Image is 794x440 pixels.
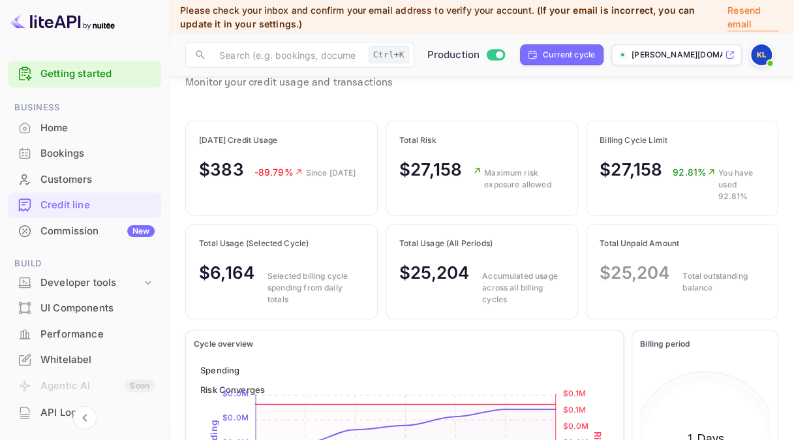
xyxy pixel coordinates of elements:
[8,400,161,424] a: API Logs
[682,270,765,294] p: Total outstanding balance
[180,5,534,16] span: Please check your inbox and confirm your email address to verify your account.
[8,219,161,243] a: CommissionNew
[40,405,155,420] div: API Logs
[8,296,161,320] a: UI Components
[8,61,161,87] div: Getting started
[40,121,155,136] div: Home
[751,44,772,65] img: ken liu
[185,75,393,91] p: Monitor your credit usage and transactions
[484,167,564,191] p: Maximum risk exposure allowed
[427,48,480,63] span: Production
[222,388,249,398] tspan: $0.0M
[640,338,770,350] p: Billing period
[199,134,356,146] p: [DATE] Credit Usage
[10,10,115,31] img: LiteAPI logo
[369,46,409,63] div: Ctrl+K
[8,167,161,191] a: Customers
[600,260,669,285] p: $25,204
[482,270,564,306] p: Accumulated usage across all billing cycles
[199,238,364,249] p: Total Usage (Selected Cycle)
[40,224,155,239] div: Commission
[399,238,564,249] p: Total Usage (All Periods)
[211,42,363,68] input: Search (e.g. bookings, documentation)
[562,404,586,414] tspan: $0.1M
[40,327,155,342] div: Performance
[40,275,142,291] div: Developer tools
[8,322,161,346] a: Performance
[8,296,161,321] div: UI Components
[8,141,161,166] div: Bookings
[40,67,155,82] a: Getting started
[399,157,462,182] p: $27,158
[600,157,662,182] p: $27,158
[194,338,615,350] p: Cycle overview
[600,238,765,249] p: Total Unpaid Amount
[8,141,161,165] a: Bookings
[8,347,161,373] div: Whitelabel
[40,198,155,213] div: Credit line
[600,134,765,146] p: Billing Cycle Limit
[8,193,161,218] div: Credit line
[8,400,161,426] div: API Logs
[222,413,249,422] tspan: $0.0M
[8,219,161,244] div: CommissionNew
[422,48,510,63] div: Switch to Sandbox mode
[8,193,161,217] a: Credit line
[727,3,778,31] p: Resend email
[40,301,155,316] div: UI Components
[562,388,586,398] tspan: $0.1M
[399,134,564,146] p: Total Risk
[8,116,161,140] a: Home
[199,157,244,182] p: $383
[8,322,161,347] div: Performance
[673,165,716,179] p: 92.81%
[632,49,722,61] p: [PERSON_NAME][DOMAIN_NAME]
[199,260,254,285] p: $6,164
[40,172,155,187] div: Customers
[399,260,469,285] p: $25,204
[543,49,595,61] div: Current cycle
[267,270,364,306] p: Selected billing cycle spending from daily totals
[200,385,265,395] span: Risk Converges
[8,347,161,371] a: Whitelabel
[8,167,161,193] div: Customers
[40,353,155,368] div: Whitelabel
[8,116,161,141] div: Home
[8,257,161,271] span: Build
[562,421,588,431] tspan: $0.0M
[73,406,97,430] button: Collapse navigation
[127,225,155,237] div: New
[200,365,239,375] span: Spending
[40,146,155,161] div: Bookings
[8,272,161,294] div: Developer tools
[306,167,356,179] p: Since [DATE]
[8,101,161,115] span: Business
[254,165,303,179] p: -89.79%
[718,167,765,202] p: You have used 92.81%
